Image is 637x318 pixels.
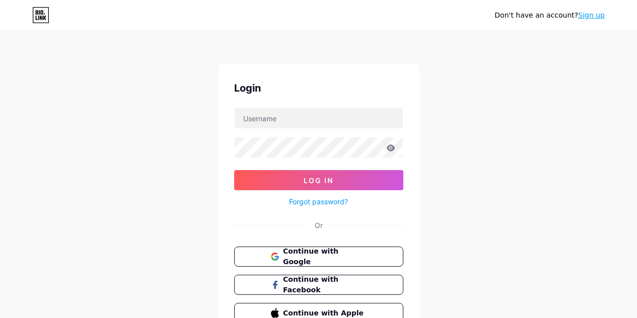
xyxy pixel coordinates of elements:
[315,220,323,230] div: Or
[283,274,366,295] span: Continue with Facebook
[235,108,403,128] input: Username
[234,247,403,267] button: Continue with Google
[234,170,403,190] button: Log In
[234,81,403,96] div: Login
[494,10,605,21] div: Don't have an account?
[304,176,333,185] span: Log In
[234,275,403,295] button: Continue with Facebook
[578,11,605,19] a: Sign up
[283,246,366,267] span: Continue with Google
[289,196,348,207] a: Forgot password?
